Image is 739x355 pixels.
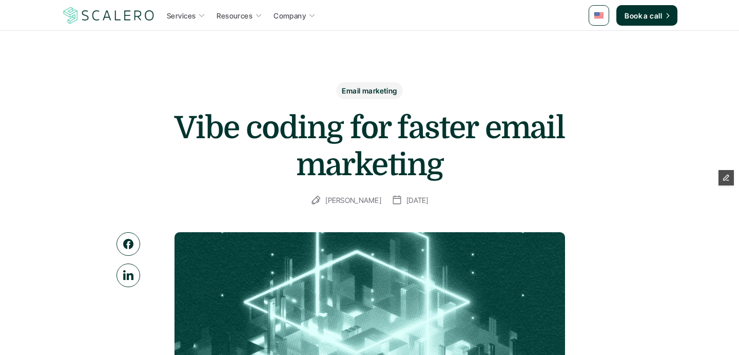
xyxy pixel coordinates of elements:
[625,10,662,21] p: Book a call
[325,194,381,207] p: [PERSON_NAME]
[274,10,306,21] p: Company
[616,5,677,26] a: Book a call
[342,85,397,96] p: Email marketing
[167,10,196,21] p: Services
[217,10,252,21] p: Resources
[62,6,156,25] img: Scalero company logo
[718,170,734,185] button: Edit Framer Content
[164,109,575,183] h1: Vibe coding for faster email marketing
[406,194,429,207] p: [DATE]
